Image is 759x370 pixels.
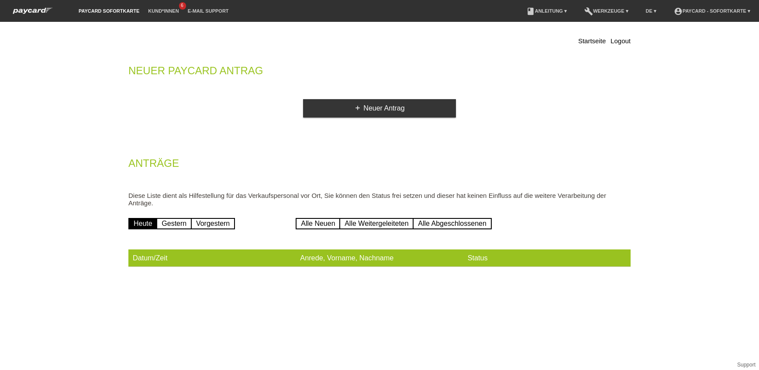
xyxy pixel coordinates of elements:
th: Datum/Zeit [128,249,296,267]
i: add [354,104,361,111]
a: Support [737,362,756,368]
th: Status [463,249,631,267]
a: E-Mail Support [183,8,233,14]
a: buildWerkzeuge ▾ [580,8,633,14]
a: Kund*innen [144,8,183,14]
a: Startseite [578,37,606,45]
i: account_circle [674,7,683,16]
a: Alle Weitergeleiteten [339,218,414,229]
a: addNeuer Antrag [303,99,456,118]
img: paycard Sofortkarte [9,6,57,15]
h2: Neuer Paycard Antrag [128,66,631,80]
a: Alle Neuen [296,218,340,229]
i: book [526,7,535,16]
p: Diese Liste dient als Hilfestellung für das Verkaufspersonal vor Ort, Sie können den Status frei ... [128,192,631,207]
span: 6 [179,2,186,10]
a: Vorgestern [191,218,235,229]
a: DE ▾ [642,8,661,14]
a: Heute [128,218,158,229]
a: paycard Sofortkarte [74,8,144,14]
th: Anrede, Vorname, Nachname [296,249,463,267]
a: Alle Abgeschlossenen [413,218,492,229]
h2: Anträge [128,159,631,172]
a: Gestern [156,218,192,229]
a: paycard Sofortkarte [9,10,57,17]
i: build [584,7,593,16]
a: Logout [611,37,631,45]
a: account_circlepaycard - Sofortkarte ▾ [669,8,755,14]
a: bookAnleitung ▾ [522,8,571,14]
